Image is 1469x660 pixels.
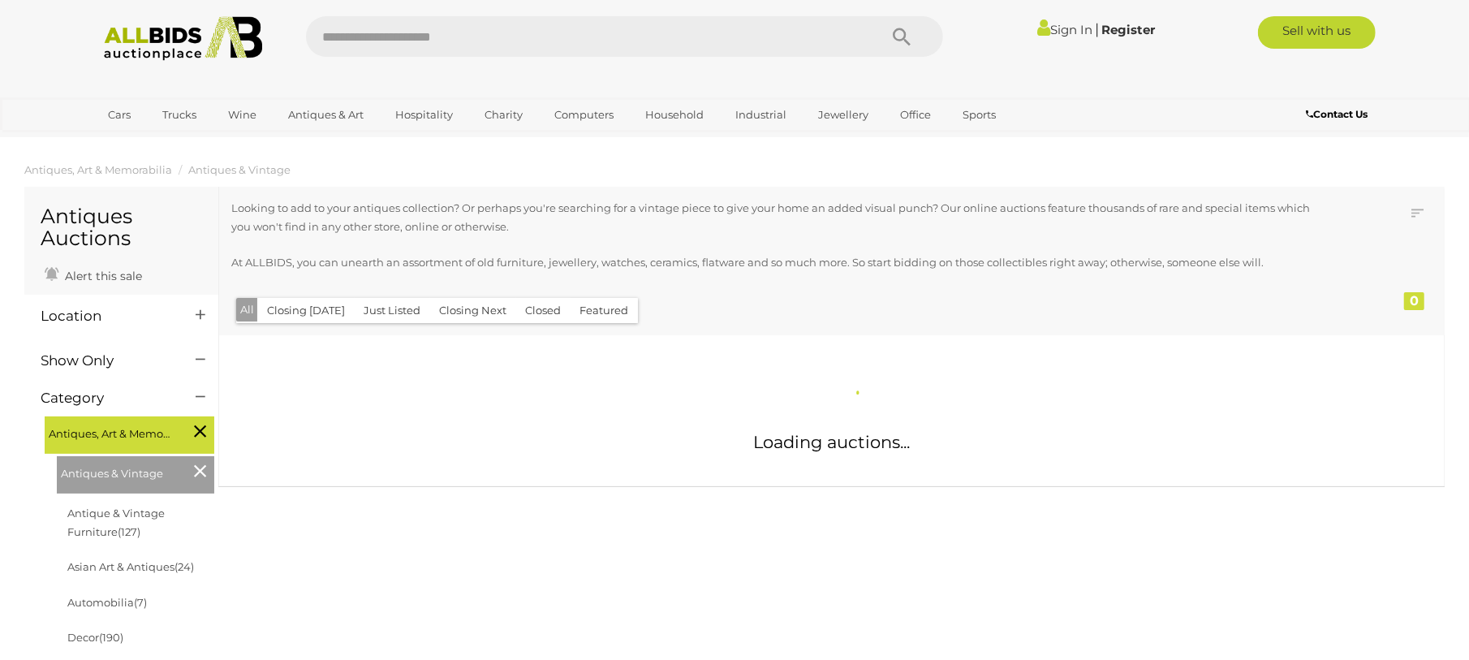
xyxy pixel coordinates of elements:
[474,101,533,128] a: Charity
[61,460,183,483] span: Antiques & Vintage
[134,596,147,609] span: (7)
[49,421,170,443] span: Antiques, Art & Memorabilia
[218,101,267,128] a: Wine
[1095,20,1099,38] span: |
[1306,106,1372,123] a: Contact Us
[67,631,123,644] a: Decor(190)
[231,253,1320,272] p: At ALLBIDS, you can unearth an assortment of old furniture, jewellery, watches, ceramics, flatwar...
[1101,22,1155,37] a: Register
[231,199,1320,237] p: Looking to add to your antiques collection? Or perhaps you're searching for a vintage piece to gi...
[67,596,147,609] a: Automobilia(7)
[890,101,941,128] a: Office
[41,353,171,369] h4: Show Only
[97,128,234,155] a: [GEOGRAPHIC_DATA]
[862,16,943,57] button: Search
[1037,22,1092,37] a: Sign In
[41,262,146,287] a: Alert this sale
[1404,292,1424,310] div: 0
[278,101,374,128] a: Antiques & Art
[41,390,171,406] h4: Category
[236,298,258,321] button: All
[754,432,911,452] span: Loading auctions...
[67,507,165,538] a: Antique & Vintage Furniture(127)
[174,560,194,573] span: (24)
[570,298,638,323] button: Featured
[61,269,142,283] span: Alert this sale
[635,101,714,128] a: Household
[95,16,271,61] img: Allbids.com.au
[41,205,202,250] h1: Antiques Auctions
[97,101,141,128] a: Cars
[1258,16,1376,49] a: Sell with us
[354,298,430,323] button: Just Listed
[257,298,355,323] button: Closing [DATE]
[188,163,291,176] a: Antiques & Vintage
[544,101,624,128] a: Computers
[67,560,194,573] a: Asian Art & Antiques(24)
[41,308,171,324] h4: Location
[1306,108,1368,120] b: Contact Us
[808,101,879,128] a: Jewellery
[429,298,516,323] button: Closing Next
[515,298,571,323] button: Closed
[385,101,463,128] a: Hospitality
[725,101,797,128] a: Industrial
[24,163,172,176] a: Antiques, Art & Memorabilia
[118,525,140,538] span: (127)
[99,631,123,644] span: (190)
[152,101,207,128] a: Trucks
[952,101,1006,128] a: Sports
